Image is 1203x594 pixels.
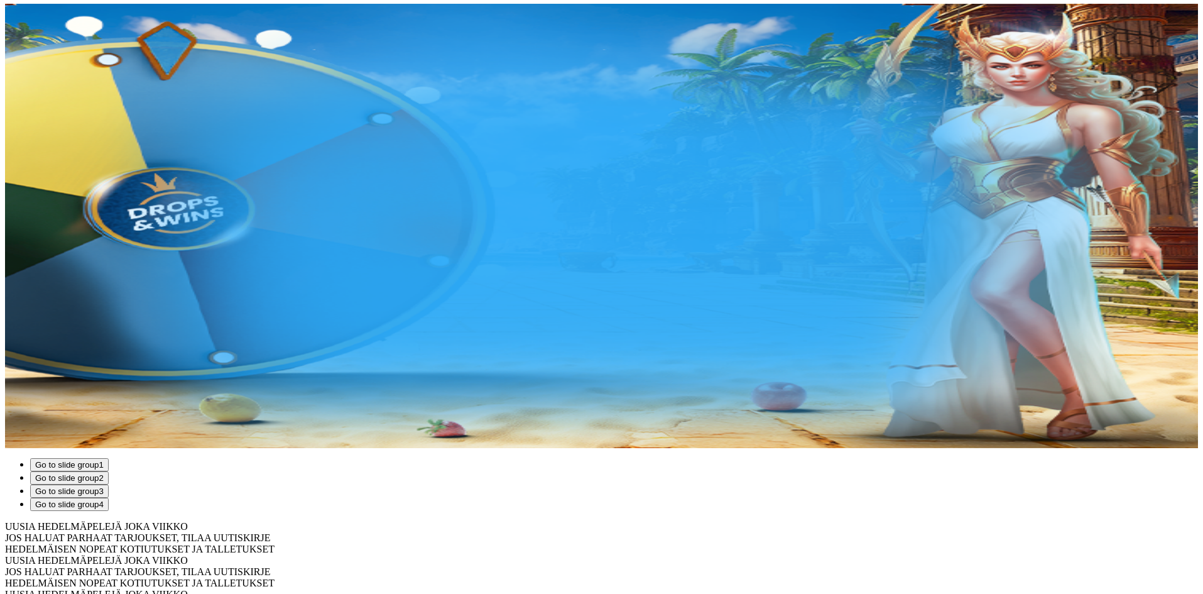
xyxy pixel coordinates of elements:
span: JOS HALUAT PARHAAT TARJOUKSET, TILAA UUTISKIRJE [5,566,270,577]
span: JOS HALUAT PARHAAT TARJOUKSET, TILAA UUTISKIRJE [5,532,270,543]
span: HEDELMÄISEN NOPEAT KOTIUTUKSET JA TALLETUKSET [5,544,275,554]
span: UUSIA HEDELMÄPELEJÄ JOKA VIIKKO [5,521,188,532]
button: Go to slide group1 [30,458,109,471]
span: Go to slide group 3 [35,487,104,496]
span: HEDELMÄISEN NOPEAT KOTIUTUKSET JA TALLETUKSET [5,578,275,588]
span: Go to slide group 4 [35,500,104,509]
button: Go to slide group3 [30,485,109,498]
button: Go to slide group4 [30,498,109,511]
span: Go to slide group 2 [35,473,104,483]
span: UUSIA HEDELMÄPELEJÄ JOKA VIIKKO [5,555,188,566]
span: Go to slide group 1 [35,460,104,470]
button: Go to slide group2 [30,471,109,485]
